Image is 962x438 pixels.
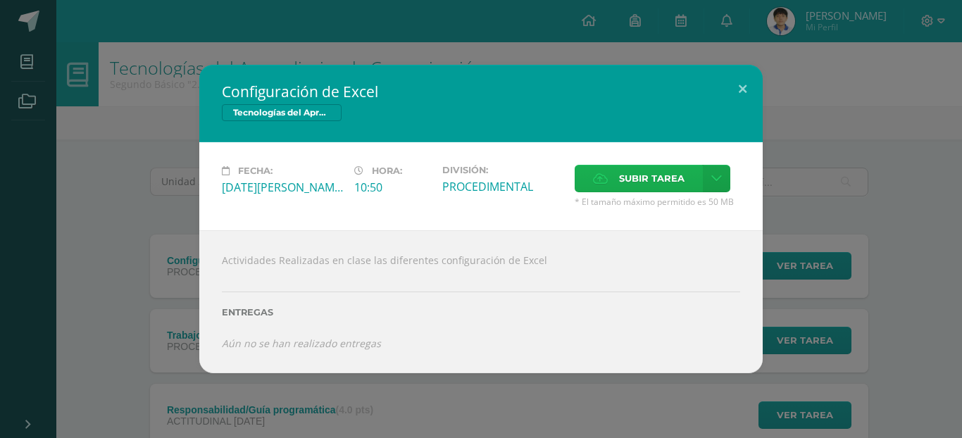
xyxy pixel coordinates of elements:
button: Close (Esc) [723,65,763,113]
span: Hora: [372,165,402,176]
span: * El tamaño máximo permitido es 50 MB [575,196,740,208]
span: Tecnologías del Aprendizaje y la Comunicación [222,104,342,121]
i: Aún no se han realizado entregas [222,337,381,350]
div: [DATE][PERSON_NAME] [222,180,343,195]
span: Fecha: [238,165,273,176]
div: Actividades Realizadas en clase las diferentes configuración de Excel [199,230,763,373]
div: 10:50 [354,180,431,195]
label: División: [442,165,563,175]
h2: Configuración de Excel [222,82,740,101]
div: PROCEDIMENTAL [442,179,563,194]
label: Entregas [222,307,740,318]
span: Subir tarea [619,165,685,192]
